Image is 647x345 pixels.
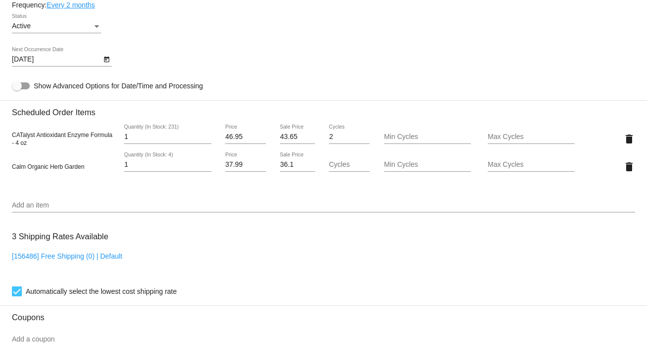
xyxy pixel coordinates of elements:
[488,133,575,141] input: Max Cycles
[124,133,211,141] input: Quantity (In Stock: 231)
[12,305,635,322] h3: Coupons
[47,1,95,9] a: Every 2 months
[101,54,112,64] button: Open calendar
[12,252,122,260] a: [156486] Free Shipping (0) | Default
[384,133,471,141] input: Min Cycles
[34,81,203,91] span: Show Advanced Options for Date/Time and Processing
[12,163,84,170] span: Calm Organic Herb Garden
[124,161,211,169] input: Quantity (In Stock: 4)
[623,161,635,173] mat-icon: delete
[384,161,471,169] input: Min Cycles
[623,133,635,145] mat-icon: delete
[12,56,101,64] input: Next Occurrence Date
[280,161,315,169] input: Sale Price
[12,22,101,30] mat-select: Status
[329,133,370,141] input: Cycles
[225,161,266,169] input: Price
[225,133,266,141] input: Price
[280,133,315,141] input: Sale Price
[12,132,113,146] span: CATalyst Antioxidant Enzyme Formula - 4 oz
[12,336,635,344] input: Add a coupon
[12,100,635,117] h3: Scheduled Order Items
[26,285,177,297] span: Automatically select the lowest cost shipping rate
[12,1,635,9] div: Frequency:
[488,161,575,169] input: Max Cycles
[12,22,31,30] span: Active
[12,226,108,247] h3: 3 Shipping Rates Available
[12,202,635,209] input: Add an item
[329,161,370,169] input: Cycles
